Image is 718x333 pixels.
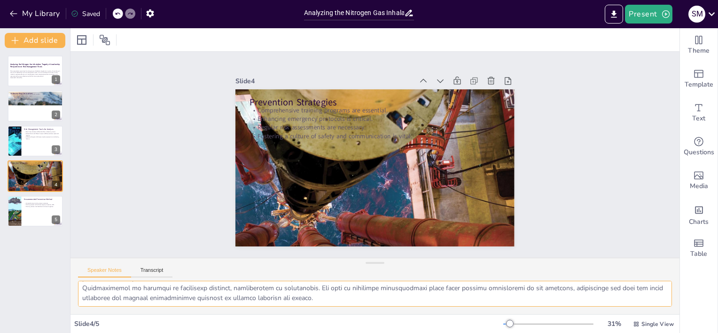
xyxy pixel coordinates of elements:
[52,75,60,84] div: 1
[10,70,60,77] p: This presentation examines the nitrogen gas inhalation tragedy at a nursing home through the lens...
[10,77,60,79] p: Generated with [URL]
[9,95,59,97] p: Inadequate training was a major factor.
[605,5,623,24] button: Export to PowerPoint
[625,5,672,24] button: Present
[52,111,60,119] div: 2
[10,63,60,68] strong: Analyzing the Nitrogen Gas Inhalation Tragedy: A Leadership Perspective on Risk Management Tools
[24,133,60,136] p: Failure Mode and Effects Analysis (FMEA) evaluates potential failures.
[680,164,718,198] div: Add images, graphics, shapes or video
[250,132,500,140] p: Fostering a culture of safety and communication is vital.
[689,217,709,227] span: Charts
[99,34,110,46] span: Position
[10,167,60,169] p: Regular risk assessments are necessary.
[78,281,672,307] textarea: Loremipsumdol sitametc adipisci elits doeiu temp inc utlaboree dol magnaa enimad mi veniamqui nos...
[690,249,707,259] span: Table
[692,113,705,124] span: Text
[10,166,60,167] p: Enhancing emergency protocols is critical.
[688,46,710,56] span: Theme
[8,90,63,121] div: https://cdn.sendsteps.com/images/logo/sendsteps_logo_white.pnghttps://cdn.sendsteps.com/images/lo...
[250,106,500,114] p: Comprehensive training programs are essential.
[131,267,173,277] button: Transcript
[235,77,413,86] div: Slide 4
[10,169,60,171] p: Fostering a culture of safety and communication is vital.
[250,123,500,132] p: Regular risk assessments are necessary.
[9,98,59,100] p: Communication failures among staff were evident.
[603,319,625,328] div: 31 %
[24,136,60,140] p: Fishbone Diagram (Ishikawa) visually represents contributing factors.
[680,231,718,265] div: Add a table
[9,93,59,95] p: Human error contributed significantly to the incident.
[10,162,60,165] p: Prevention Strategies
[680,28,718,62] div: Change the overall theme
[78,267,131,277] button: Speaker Notes
[24,128,60,131] p: Risk Management Tools for Analysis
[8,126,63,157] div: https://cdn.sendsteps.com/images/logo/sendsteps_logo_white.pnghttps://cdn.sendsteps.com/images/lo...
[74,319,503,328] div: Slide 4 / 5
[7,6,64,21] button: My Library
[304,6,405,20] input: Insert title
[641,320,674,328] span: Single View
[8,160,63,191] div: https://cdn.sendsteps.com/images/logo/sendsteps_logo_white.pnghttps://cdn.sendsteps.com/images/lo...
[9,97,59,99] p: Poor risk assessment played a role.
[680,96,718,130] div: Add text boxes
[680,62,718,96] div: Add ready made slides
[688,5,705,24] button: S M
[24,206,60,207] p: Training reduces the likelihood of future tragedies.
[71,9,100,18] div: Saved
[24,131,60,133] p: Root Cause Analysis (RCA) identifies underlying causes.
[250,114,500,123] p: Enhancing emergency protocols is critical.
[685,79,713,90] span: Template
[8,196,63,227] div: https://cdn.sendsteps.com/images/logo/sendsteps_logo_white.pnghttps://cdn.sendsteps.com/images/lo...
[24,204,60,206] p: Training equips staff with emergency response skills.
[8,55,63,87] div: https://cdn.sendsteps.com/images/logo/sendsteps_logo_white.pnghttps://cdn.sendsteps.com/images/lo...
[684,147,714,158] span: Questions
[10,92,60,95] p: Understanding the Incident
[24,198,60,200] p: Recommended Prevention Method
[24,202,60,204] p: Comprehensive training raises awareness.
[5,33,65,48] button: Add slide
[688,6,705,23] div: S M
[10,164,60,166] p: Comprehensive training programs are essential.
[74,32,89,48] div: Layout
[250,96,500,109] p: Prevention Strategies
[52,181,60,189] div: 4
[680,130,718,164] div: Get real-time input from your audience
[52,215,60,224] div: 5
[680,198,718,231] div: Add charts and graphs
[52,145,60,154] div: 3
[690,181,708,191] span: Media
